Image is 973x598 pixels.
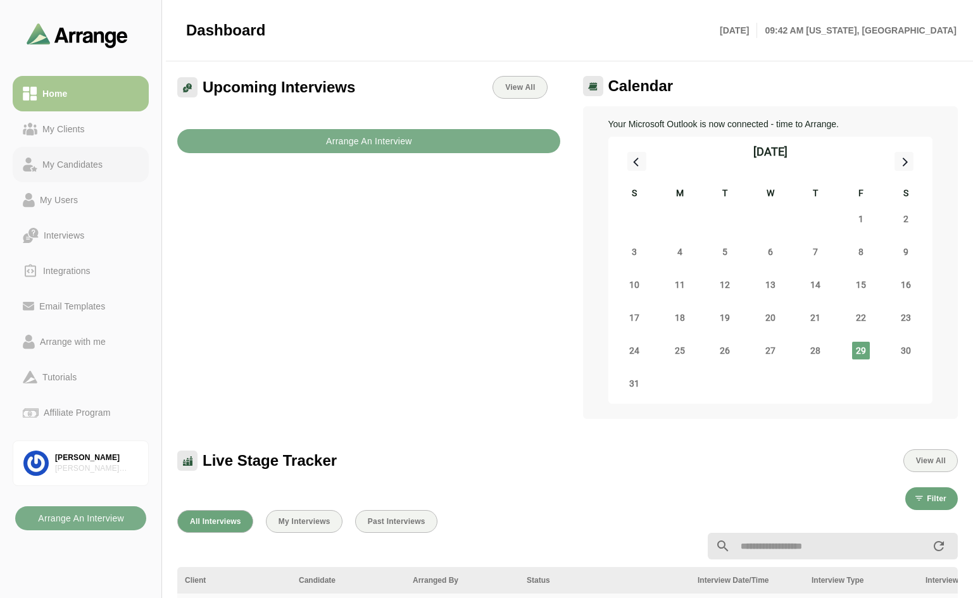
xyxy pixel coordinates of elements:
[38,263,96,278] div: Integrations
[807,309,824,327] span: Thursday, August 21, 2025
[897,276,915,294] span: Saturday, August 16, 2025
[931,539,946,554] i: appended action
[413,575,512,586] div: Arranged By
[720,23,757,38] p: [DATE]
[757,23,957,38] p: 09:42 AM [US_STATE], [GEOGRAPHIC_DATA]
[657,186,703,202] div: M
[493,76,547,99] a: View All
[203,451,337,470] span: Live Stage Tracker
[716,276,734,294] span: Tuesday, August 12, 2025
[807,342,824,359] span: Thursday, August 28, 2025
[852,309,870,327] span: Friday, August 22, 2025
[612,186,658,202] div: S
[35,334,111,349] div: Arrange with me
[37,370,82,385] div: Tutorials
[299,575,398,586] div: Candidate
[897,210,915,228] span: Saturday, August 2, 2025
[698,575,796,586] div: Interview Date/Time
[13,182,149,218] a: My Users
[762,309,779,327] span: Wednesday, August 20, 2025
[884,186,929,202] div: S
[37,157,108,172] div: My Candidates
[39,228,89,243] div: Interviews
[625,342,643,359] span: Sunday, August 24, 2025
[625,243,643,261] span: Sunday, August 3, 2025
[355,510,437,533] button: Past Interviews
[13,76,149,111] a: Home
[608,116,933,132] p: Your Microsoft Outlook is now connected - time to Arrange.
[625,375,643,392] span: Sunday, August 31, 2025
[852,342,870,359] span: Friday, August 29, 2025
[852,243,870,261] span: Friday, August 8, 2025
[37,121,90,137] div: My Clients
[13,111,149,147] a: My Clients
[897,309,915,327] span: Saturday, August 23, 2025
[367,517,425,526] span: Past Interviews
[505,83,535,92] span: View All
[13,147,149,182] a: My Candidates
[13,218,149,253] a: Interviews
[13,395,149,430] a: Affiliate Program
[671,342,689,359] span: Monday, August 25, 2025
[177,510,253,533] button: All Interviews
[716,309,734,327] span: Tuesday, August 19, 2025
[716,342,734,359] span: Tuesday, August 26, 2025
[897,243,915,261] span: Saturday, August 9, 2025
[13,359,149,395] a: Tutorials
[671,243,689,261] span: Monday, August 4, 2025
[625,309,643,327] span: Sunday, August 17, 2025
[625,276,643,294] span: Sunday, August 10, 2025
[807,243,824,261] span: Thursday, August 7, 2025
[838,186,884,202] div: F
[762,342,779,359] span: Wednesday, August 27, 2025
[13,324,149,359] a: Arrange with me
[671,276,689,294] span: Monday, August 11, 2025
[15,506,146,530] button: Arrange An Interview
[753,143,788,161] div: [DATE]
[905,487,958,510] button: Filter
[34,299,110,314] div: Email Templates
[325,129,412,153] b: Arrange An Interview
[203,78,355,97] span: Upcoming Interviews
[37,86,72,101] div: Home
[55,452,138,463] div: [PERSON_NAME]
[703,186,748,202] div: T
[748,186,793,202] div: W
[37,506,124,530] b: Arrange An Interview
[852,276,870,294] span: Friday, August 15, 2025
[793,186,839,202] div: T
[903,449,958,472] button: View All
[807,276,824,294] span: Thursday, August 14, 2025
[39,405,115,420] div: Affiliate Program
[671,309,689,327] span: Monday, August 18, 2025
[185,575,284,586] div: Client
[852,210,870,228] span: Friday, August 1, 2025
[177,129,560,153] button: Arrange An Interview
[762,243,779,261] span: Wednesday, August 6, 2025
[716,243,734,261] span: Tuesday, August 5, 2025
[13,253,149,289] a: Integrations
[527,575,682,586] div: Status
[266,510,342,533] button: My Interviews
[762,276,779,294] span: Wednesday, August 13, 2025
[27,23,128,47] img: arrangeai-name-small-logo.4d2b8aee.svg
[13,440,149,486] a: [PERSON_NAME][PERSON_NAME] Associates
[278,517,330,526] span: My Interviews
[915,456,946,465] span: View All
[35,192,83,208] div: My Users
[926,494,946,503] span: Filter
[13,289,149,324] a: Email Templates
[608,77,674,96] span: Calendar
[897,342,915,359] span: Saturday, August 30, 2025
[189,517,241,526] span: All Interviews
[812,575,910,586] div: Interview Type
[186,21,265,40] span: Dashboard
[55,463,138,474] div: [PERSON_NAME] Associates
